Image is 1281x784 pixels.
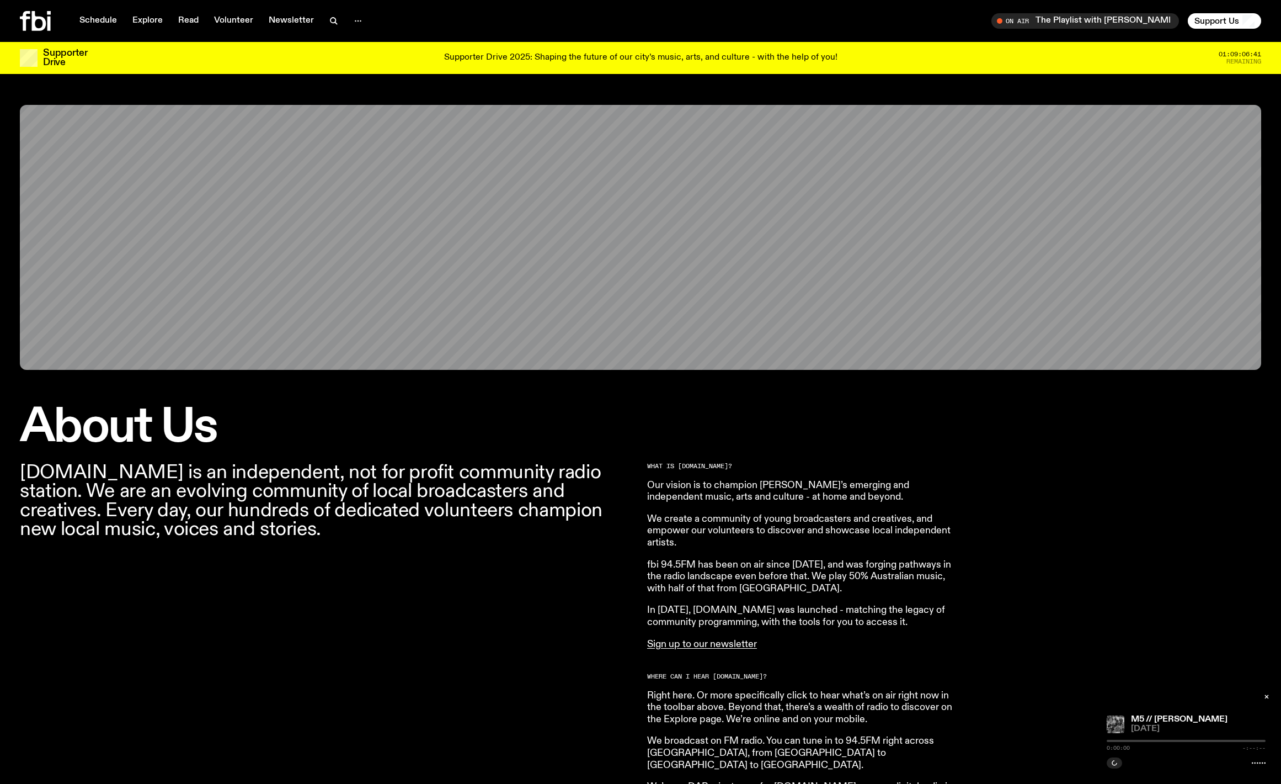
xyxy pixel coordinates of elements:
a: Volunteer [207,13,260,29]
a: Newsletter [262,13,321,29]
a: M5 // [PERSON_NAME] [1131,715,1227,724]
span: Support Us [1194,16,1239,26]
a: Schedule [73,13,124,29]
span: Remaining [1226,59,1261,65]
h2: What is [DOMAIN_NAME]? [647,463,965,469]
span: 01:09:06:41 [1219,51,1261,57]
p: Supporter Drive 2025: Shaping the future of our city’s music, arts, and culture - with the help o... [444,53,837,63]
p: Right here. Or more specifically click to hear what’s on air right now in the toolbar above. Beyo... [647,690,965,726]
span: 0:00:00 [1107,745,1130,751]
a: Explore [126,13,169,29]
p: We broadcast on FM radio. You can tune in to 94.5FM right across [GEOGRAPHIC_DATA], from [GEOGRAP... [647,735,965,771]
p: In [DATE], [DOMAIN_NAME] was launched - matching the legacy of community programming, with the to... [647,605,965,628]
p: Our vision is to champion [PERSON_NAME]’s emerging and independent music, arts and culture - at h... [647,480,965,504]
h3: Supporter Drive [43,49,87,67]
h2: Where can I hear [DOMAIN_NAME]? [647,674,965,680]
p: fbi 94.5FM has been on air since [DATE], and was forging pathways in the radio landscape even bef... [647,559,965,595]
h1: About Us [20,405,634,450]
button: On AirThe Playlist with [PERSON_NAME] and [PERSON_NAME] [991,13,1179,29]
a: Read [172,13,205,29]
p: [DOMAIN_NAME] is an independent, not for profit community radio station. We are an evolving commu... [20,463,634,539]
a: Sign up to our newsletter [647,639,757,649]
button: Support Us [1188,13,1261,29]
span: [DATE] [1131,725,1266,733]
span: -:--:-- [1242,745,1266,751]
p: We create a community of young broadcasters and creatives, and empower our volunteers to discover... [647,513,965,549]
